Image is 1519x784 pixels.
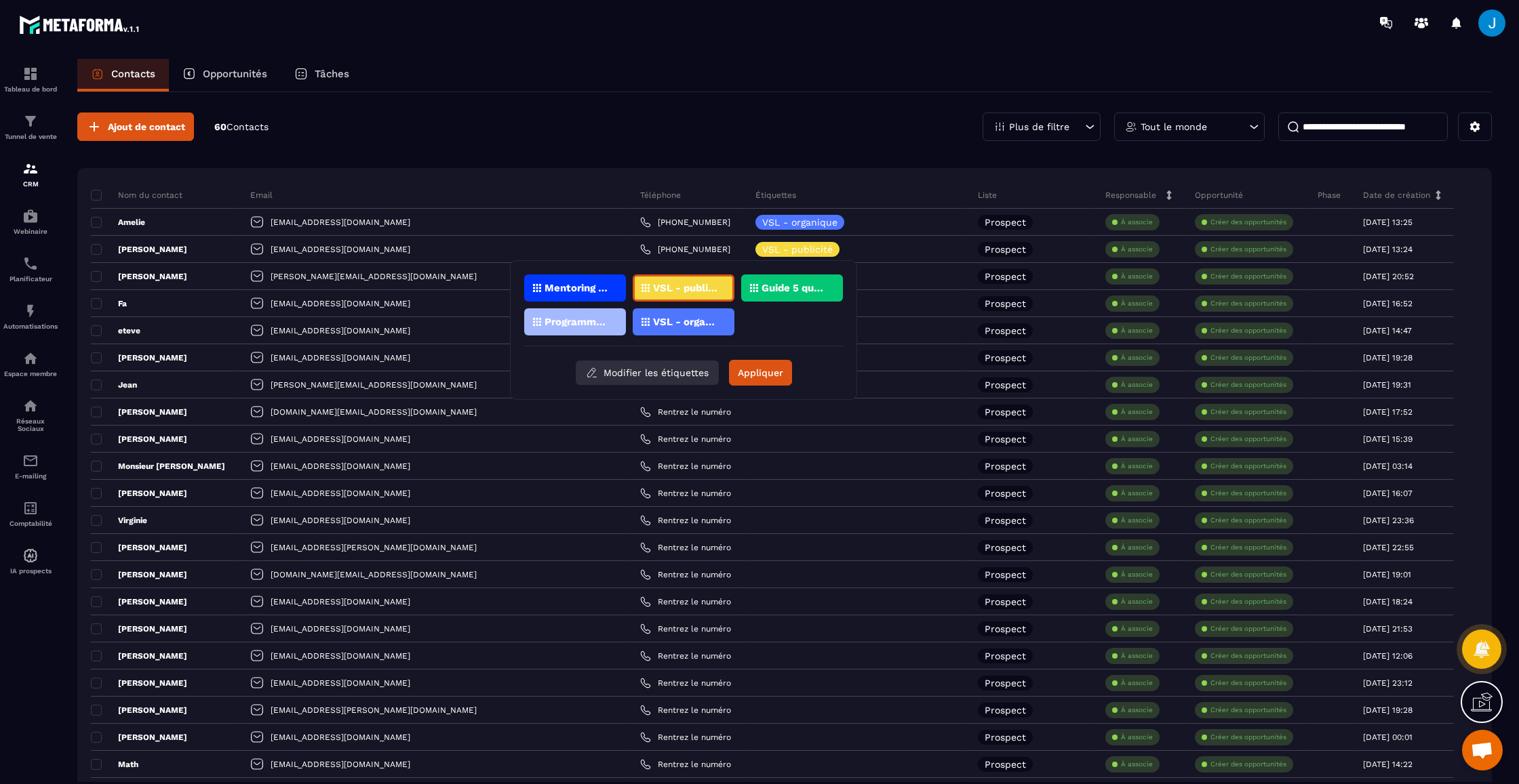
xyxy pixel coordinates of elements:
p: Prospect [985,434,1026,444]
p: Prospect [985,570,1026,579]
p: À associe [1121,299,1153,308]
p: Tout le monde [1141,122,1207,131]
p: Prospect [985,380,1026,390]
p: À associe [1121,516,1153,525]
a: Ouvrir le chat [1462,730,1503,770]
p: Liste [978,190,997,201]
p: Nom du contact [91,190,182,201]
a: formationformationTableau de bord [3,56,58,103]
p: À associe [1121,570,1153,579]
p: À associe [1121,651,1153,661]
p: VSL - publicité [762,245,833,254]
p: Créer des opportunités [1210,272,1286,281]
p: Réseaux Sociaux [3,417,58,432]
p: Opportunités [203,68,267,80]
p: Prospect [985,407,1026,417]
p: À associe [1121,407,1153,417]
a: Tâches [281,59,363,91]
p: Responsable [1105,190,1156,201]
p: [DATE] 19:28 [1363,705,1413,715]
p: À associe [1121,353,1153,363]
p: À associe [1121,489,1153,498]
p: Créer des opportunités [1210,705,1286,715]
img: automations [22,350,39,367]
p: [DATE] 14:22 [1363,760,1413,769]
p: À associe [1121,326,1153,335]
p: Créer des opportunités [1210,733,1286,742]
p: À associe [1121,678,1153,688]
p: À associe [1121,272,1153,281]
p: Prospect [985,516,1026,525]
p: IA prospects [3,567,58,575]
p: [PERSON_NAME] [91,407,187,417]
p: VSL - organique [653,317,719,327]
a: formationformationTunnel de vente [3,103,58,150]
p: À associe [1121,461,1153,471]
p: CRM [3,180,58,188]
img: formation [22,66,39,82]
p: [DATE] 19:01 [1363,570,1411,579]
p: Étiquettes [755,190,796,201]
button: Ajout de contact [77,112,194,141]
a: [PHONE_NUMBER] [640,217,730,228]
p: Email [250,190,273,201]
p: Prospect [985,353,1026,363]
p: [PERSON_NAME] [91,271,187,282]
p: [PERSON_NAME] [91,569,187,580]
p: À associe [1121,218,1153,227]
p: [DATE] 12:06 [1363,651,1413,661]
p: Créer des opportunités [1210,489,1286,498]
p: Prospect [985,326,1026,335]
p: [DATE] 19:31 [1363,380,1411,390]
p: Créer des opportunités [1210,678,1286,688]
p: À associe [1121,760,1153,769]
p: E-mailing [3,472,58,480]
p: Virginie [91,515,147,526]
button: Modifier les étiquettes [576,360,719,385]
p: Contacts [111,68,155,80]
p: Phase [1318,190,1341,201]
a: [PHONE_NUMBER] [640,244,730,255]
p: [DATE] 18:24 [1363,597,1413,606]
p: Prospect [985,705,1026,715]
p: eteve [91,325,140,336]
p: À associe [1121,624,1153,634]
a: social-networksocial-networkRéseaux Sociaux [3,388,58,442]
img: automations [22,303,39,319]
p: Guide 5 questions à se poser [762,283,827,293]
p: À associe [1121,705,1153,715]
img: automations [22,208,39,224]
p: Comptabilité [3,520,58,527]
p: [DATE] 16:52 [1363,299,1413,308]
p: Prospect [985,651,1026,661]
p: Prospect [985,245,1026,254]
p: Prospect [985,218,1026,227]
p: Prospect [985,733,1026,742]
img: logo [19,12,141,37]
p: Créer des opportunités [1210,245,1286,254]
p: [DATE] 19:28 [1363,353,1413,363]
p: [DATE] 14:47 [1363,326,1412,335]
p: Créer des opportunités [1210,461,1286,471]
img: email [22,453,39,469]
p: Créer des opportunités [1210,299,1286,308]
p: VSL - organique [762,218,837,227]
p: [DATE] 23:12 [1363,678,1413,688]
p: [PERSON_NAME] [91,596,187,607]
button: Appliquer [729,360,792,386]
p: Tunnel de vente [3,133,58,140]
p: Webinaire [3,228,58,235]
p: Prospect [985,624,1026,634]
p: [DATE] 20:52 [1363,272,1414,281]
p: [PERSON_NAME] [91,651,187,661]
p: À associe [1121,543,1153,552]
p: À associe [1121,434,1153,444]
p: Créer des opportunités [1210,380,1286,390]
p: Programme Finance Anti-Fragile [545,317,610,327]
p: Tableau de bord [3,85,58,93]
p: [DATE] 21:53 [1363,624,1413,634]
p: [DATE] 13:24 [1363,245,1413,254]
p: Math [91,759,138,770]
p: Plus de filtre [1009,122,1069,131]
p: Tâches [315,68,349,80]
